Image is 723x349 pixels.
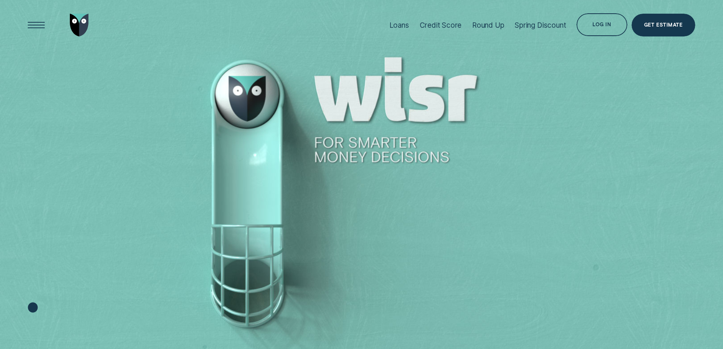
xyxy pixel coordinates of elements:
div: Spring Discount [515,21,566,30]
div: Round Up [472,21,504,30]
a: Get Estimate [632,14,695,36]
div: Credit Score [420,21,462,30]
button: Open Menu [25,14,48,36]
div: Loans [389,21,409,30]
img: Wisr [70,14,89,36]
button: Log in [577,13,627,36]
